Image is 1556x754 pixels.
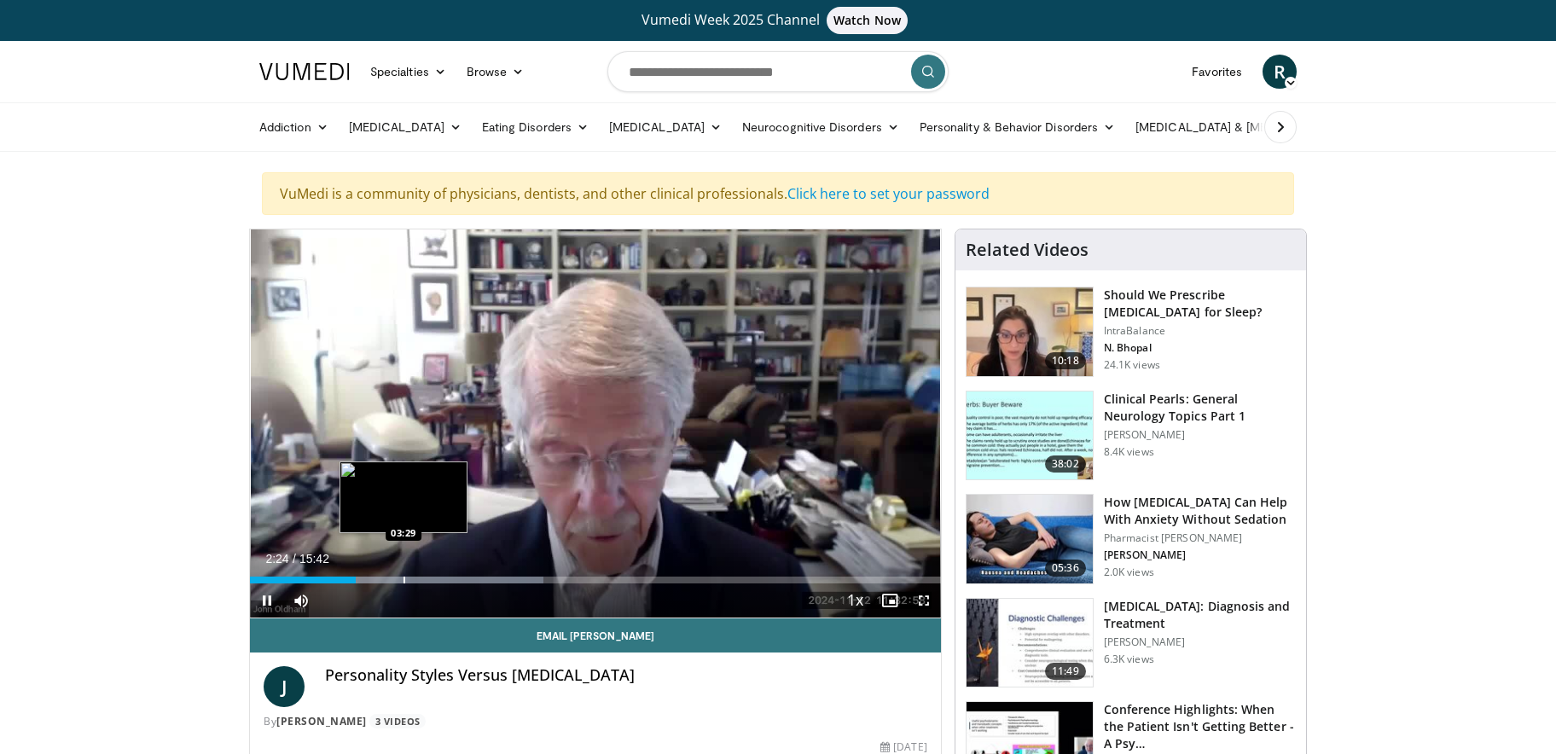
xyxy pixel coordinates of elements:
[250,229,941,618] video-js: Video Player
[1104,494,1296,528] h3: How [MEDICAL_DATA] Can Help With Anxiety Without Sedation
[299,552,329,565] span: 15:42
[1104,652,1154,666] p: 6.3K views
[369,714,426,728] a: 3 Videos
[909,110,1125,144] a: Personality & Behavior Disorders
[259,63,350,80] img: VuMedi Logo
[1104,531,1296,545] p: Pharmacist [PERSON_NAME]
[787,184,990,203] a: Click here to set your password
[827,7,908,34] span: Watch Now
[1104,287,1296,321] h3: Should We Prescribe [MEDICAL_DATA] for Sleep?
[966,391,1296,481] a: 38:02 Clinical Pearls: General Neurology Topics Part 1 [PERSON_NAME] 8.4K views
[966,598,1296,688] a: 11:49 [MEDICAL_DATA]: Diagnosis and Treatment [PERSON_NAME] 6.3K views
[599,110,732,144] a: [MEDICAL_DATA]
[262,172,1294,215] div: VuMedi is a community of physicians, dentists, and other clinical professionals.
[966,240,1089,260] h4: Related Videos
[1104,598,1296,632] h3: [MEDICAL_DATA]: Diagnosis and Treatment
[265,552,288,565] span: 2:24
[325,666,927,685] h4: Personality Styles Versus [MEDICAL_DATA]
[967,287,1093,376] img: f7087805-6d6d-4f4e-b7c8-917543aa9d8d.150x105_q85_crop-smart_upscale.jpg
[1125,110,1369,144] a: [MEDICAL_DATA] & [MEDICAL_DATA]
[1104,358,1160,372] p: 24.1K views
[873,583,907,618] button: Enable picture-in-picture mode
[1104,341,1296,355] p: N. Bhopal
[967,599,1093,687] img: 6e0bc43b-d42b-409a-85fd-0f454729f2ca.150x105_q85_crop-smart_upscale.jpg
[276,714,367,728] a: [PERSON_NAME]
[1045,663,1086,680] span: 11:49
[839,583,873,618] button: Playback Rate
[293,552,296,565] span: /
[1104,635,1296,649] p: [PERSON_NAME]
[1045,352,1086,369] span: 10:18
[1263,55,1297,89] a: R
[1104,324,1296,338] p: IntraBalance
[1104,445,1154,459] p: 8.4K views
[284,583,318,618] button: Mute
[456,55,535,89] a: Browse
[1104,701,1296,752] h3: Conference Highlights: When the Patient Isn't Getting Better - A Psy…
[250,577,941,583] div: Progress Bar
[250,618,941,652] a: Email [PERSON_NAME]
[966,287,1296,377] a: 10:18 Should We Prescribe [MEDICAL_DATA] for Sleep? IntraBalance N. Bhopal 24.1K views
[966,494,1296,584] a: 05:36 How [MEDICAL_DATA] Can Help With Anxiety Without Sedation Pharmacist [PERSON_NAME] [PERSON_...
[907,583,941,618] button: Fullscreen
[249,110,339,144] a: Addiction
[360,55,456,89] a: Specialties
[1104,548,1296,562] p: [PERSON_NAME]
[1104,565,1154,579] p: 2.0K views
[732,110,909,144] a: Neurocognitive Disorders
[1104,391,1296,425] h3: Clinical Pearls: General Neurology Topics Part 1
[339,110,472,144] a: [MEDICAL_DATA]
[264,714,927,729] div: By
[262,7,1294,34] a: Vumedi Week 2025 ChannelWatch Now
[1104,428,1296,442] p: [PERSON_NAME]
[472,110,599,144] a: Eating Disorders
[967,495,1093,583] img: 7bfe4765-2bdb-4a7e-8d24-83e30517bd33.150x105_q85_crop-smart_upscale.jpg
[264,666,305,707] a: J
[1182,55,1252,89] a: Favorites
[967,391,1093,480] img: 91ec4e47-6cc3-4d45-a77d-be3eb23d61cb.150x105_q85_crop-smart_upscale.jpg
[340,461,467,533] img: image.jpeg
[1045,455,1086,473] span: 38:02
[250,583,284,618] button: Pause
[1045,560,1086,577] span: 05:36
[607,51,949,92] input: Search topics, interventions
